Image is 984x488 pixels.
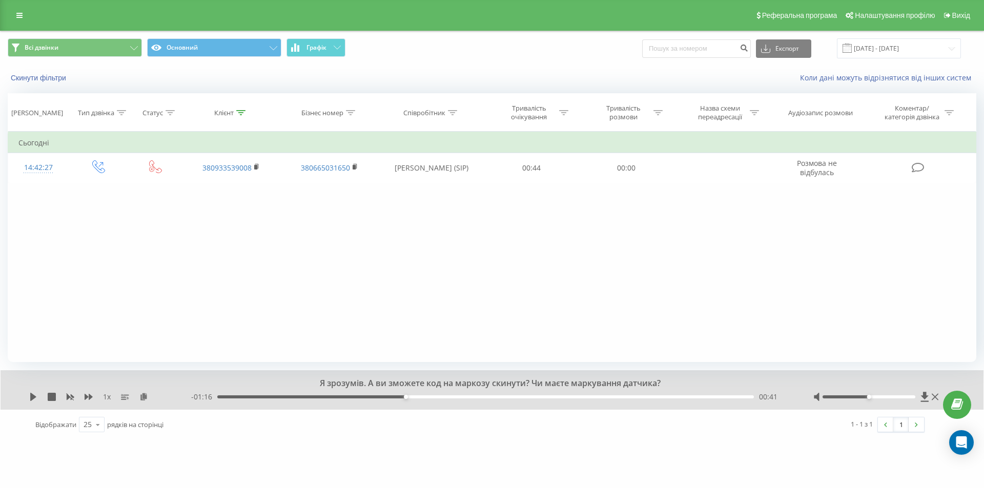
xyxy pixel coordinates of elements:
[25,44,58,52] span: Всі дзвінки
[882,104,942,121] div: Коментар/категорія дзвінка
[403,109,445,117] div: Співробітник
[867,395,871,399] div: Accessibility label
[142,109,163,117] div: Статус
[8,133,976,153] td: Сьогодні
[301,163,350,173] a: 380665031650
[306,44,326,51] span: Графік
[800,73,976,82] a: Коли дані можуть відрізнятися вiд інших систем
[18,158,58,178] div: 14:42:27
[147,38,281,57] button: Основний
[756,39,811,58] button: Експорт
[762,11,837,19] span: Реферальна програма
[642,39,751,58] input: Пошук за номером
[692,104,747,121] div: Назва схеми переадресації
[484,153,579,183] td: 00:44
[949,430,974,455] div: Open Intercom Messenger
[404,395,408,399] div: Accessibility label
[378,153,484,183] td: [PERSON_NAME] (SIP)
[851,419,873,429] div: 1 - 1 з 1
[579,153,673,183] td: 00:00
[84,419,92,430] div: 25
[8,73,71,82] button: Скинути фільтри
[855,11,935,19] span: Налаштування профілю
[11,109,63,117] div: [PERSON_NAME]
[103,392,111,402] span: 1 x
[952,11,970,19] span: Вихід
[120,378,850,389] div: Я зрозумів. А ви зможете код на маркозу скинути? Чи маєте маркування датчика?
[286,38,345,57] button: Графік
[502,104,557,121] div: Тривалість очікування
[214,109,234,117] div: Клієнт
[596,104,651,121] div: Тривалість розмови
[301,109,343,117] div: Бізнес номер
[107,420,163,429] span: рядків на сторінці
[202,163,252,173] a: 380933539008
[797,158,837,177] span: Розмова не відбулась
[759,392,777,402] span: 00:41
[35,420,76,429] span: Відображати
[191,392,217,402] span: - 01:16
[893,417,909,432] a: 1
[788,109,853,117] div: Аудіозапис розмови
[78,109,114,117] div: Тип дзвінка
[8,38,142,57] button: Всі дзвінки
